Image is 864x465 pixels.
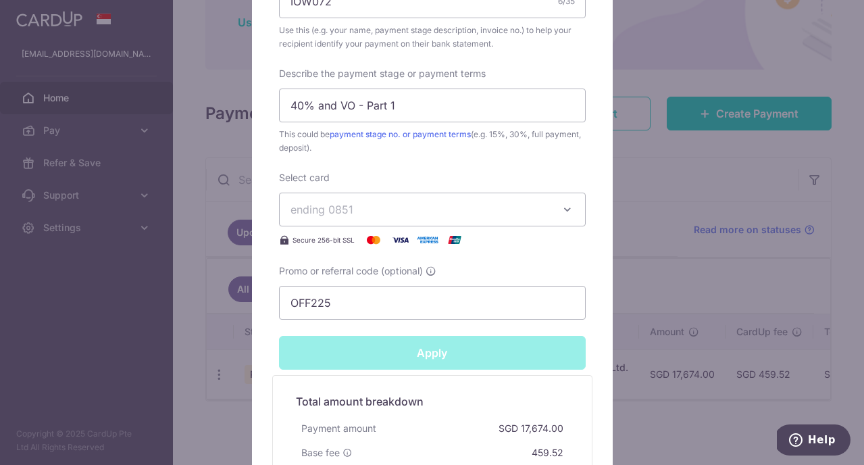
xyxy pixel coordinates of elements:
span: Use this (e.g. your name, payment stage description, invoice no.) to help your recipient identify... [279,24,586,51]
label: Select card [279,171,330,185]
img: Visa [387,232,414,248]
a: payment stage no. or payment terms [330,129,471,139]
iframe: Opens a widget where you can find more information [777,424,850,458]
span: Promo or referral code (optional) [279,264,423,278]
h5: Total amount breakdown [296,393,569,410]
span: ending 0851 [290,203,353,216]
span: Secure 256-bit SSL [293,235,355,245]
div: Payment amount [296,416,382,441]
span: This could be (e.g. 15%, 30%, full payment, deposit). [279,128,586,155]
img: American Express [414,232,441,248]
div: 459.52 [526,441,569,465]
div: SGD 17,674.00 [493,416,569,441]
span: Base fee [301,446,340,460]
label: Describe the payment stage or payment terms [279,67,486,80]
img: UnionPay [441,232,468,248]
button: ending 0851 [279,193,586,226]
img: Mastercard [360,232,387,248]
